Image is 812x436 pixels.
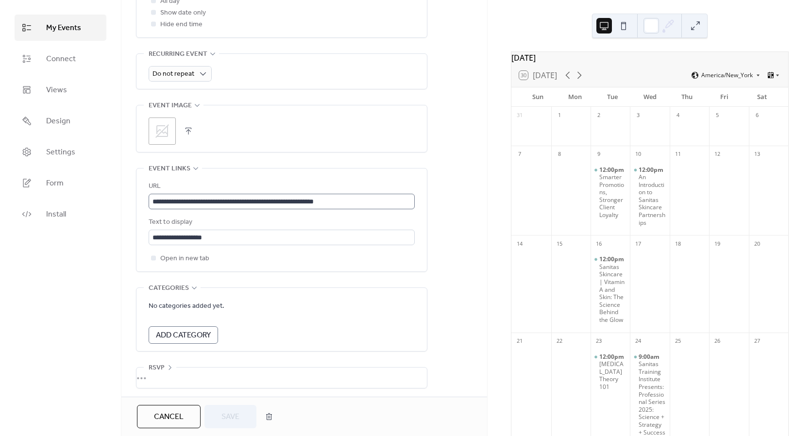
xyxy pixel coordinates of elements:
[46,53,76,65] span: Connect
[593,110,604,121] div: 2
[633,238,643,249] div: 17
[599,166,626,174] span: 12:00pm
[46,147,75,158] span: Settings
[46,178,64,189] span: Form
[136,368,427,388] div: •••
[594,87,631,107] div: Tue
[631,87,669,107] div: Wed
[593,238,604,249] div: 16
[630,166,669,227] div: An Introduction to Sanitas Skincare Partnerships
[46,22,81,34] span: My Events
[160,253,209,265] span: Open in new tab
[152,67,194,81] span: Do not repeat
[673,149,683,160] div: 11
[149,181,413,192] div: URL
[593,149,604,160] div: 9
[149,117,176,145] div: ;
[701,72,753,78] span: America/New_York
[706,87,743,107] div: Fri
[149,49,207,60] span: Recurring event
[633,110,643,121] div: 3
[156,330,211,341] span: Add Category
[639,166,665,174] span: 12:00pm
[15,170,106,196] a: Form
[519,87,557,107] div: Sun
[752,110,762,121] div: 6
[46,84,67,96] span: Views
[599,255,626,263] span: 12:00pm
[591,353,630,391] div: Chemical Peel Theory 101
[752,336,762,347] div: 27
[639,173,665,226] div: An Introduction to Sanitas Skincare Partnerships
[15,201,106,227] a: Install
[554,149,565,160] div: 8
[633,336,643,347] div: 24
[669,87,706,107] div: Thu
[149,326,218,344] button: Add Category
[752,238,762,249] div: 20
[554,110,565,121] div: 1
[15,77,106,103] a: Views
[514,149,525,160] div: 7
[514,110,525,121] div: 31
[639,360,665,436] div: Sanitas Training Institute Presents: Professional Series 2025: Science + Strategy + Success
[514,336,525,347] div: 21
[149,283,189,294] span: Categories
[743,87,780,107] div: Sat
[599,173,626,219] div: Smarter Promotions, Stronger Client Loyalty
[149,163,190,175] span: Event links
[752,149,762,160] div: 13
[149,100,192,112] span: Event image
[137,405,201,428] button: Cancel
[149,217,413,228] div: Text to display
[633,149,643,160] div: 10
[554,336,565,347] div: 22
[160,19,203,31] span: Hide end time
[591,166,630,219] div: Smarter Promotions, Stronger Client Loyalty
[149,362,165,374] span: RSVP
[15,15,106,41] a: My Events
[712,149,723,160] div: 12
[712,110,723,121] div: 5
[46,209,66,220] span: Install
[554,238,565,249] div: 15
[639,353,661,361] span: 9:00am
[599,360,626,390] div: [MEDICAL_DATA] Theory 101
[599,263,626,324] div: Sanitas Skincare | Vitamin A and Skin: The Science Behind the Glow
[712,238,723,249] div: 19
[514,238,525,249] div: 14
[591,255,630,323] div: Sanitas Skincare | Vitamin A and Skin: The Science Behind the Glow
[557,87,594,107] div: Mon
[46,116,70,127] span: Design
[673,238,683,249] div: 18
[511,52,788,64] div: [DATE]
[593,336,604,347] div: 23
[149,301,224,312] span: No categories added yet.
[15,108,106,134] a: Design
[15,46,106,72] a: Connect
[673,336,683,347] div: 25
[15,139,106,165] a: Settings
[160,7,206,19] span: Show date only
[599,353,626,361] span: 12:00pm
[154,411,184,423] span: Cancel
[712,336,723,347] div: 26
[673,110,683,121] div: 4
